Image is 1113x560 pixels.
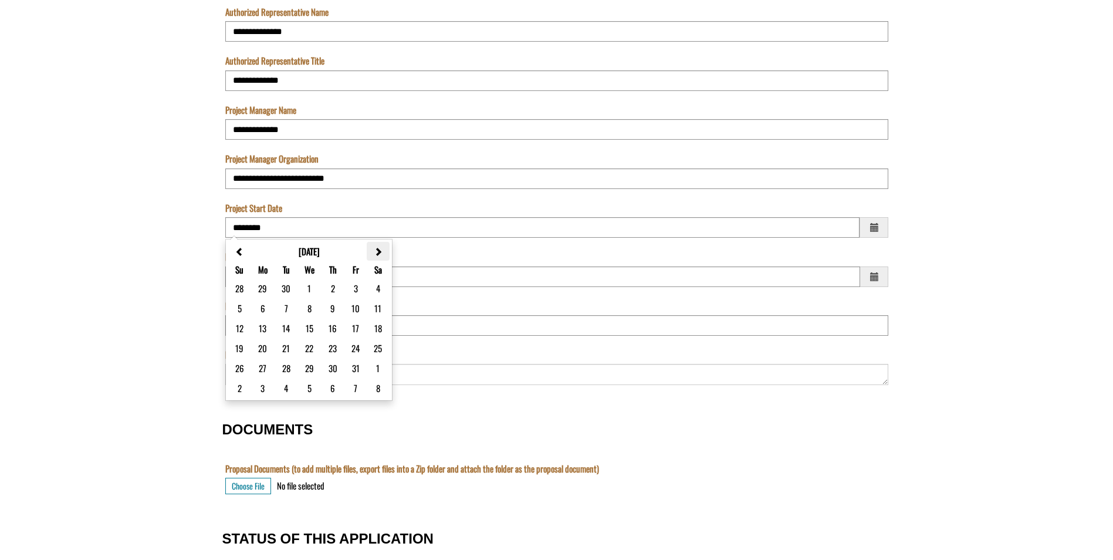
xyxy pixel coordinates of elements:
[321,261,344,278] th: Th
[222,531,891,546] h3: STATUS OF THIS APPLICATION
[305,321,314,335] button: column 4 row 3 Wednesday October 15, 2025
[225,153,319,165] label: Project Manager Organization
[306,381,313,395] button: column 4 row 6 Wednesday November 5, 2025
[375,361,381,375] button: column 7 row 5 Saturday November 1, 2025
[234,281,245,295] button: column 1 row 1 Sunday September 28, 2025
[327,321,338,335] button: column 5 row 3 Thursday October 16, 2025
[235,321,245,335] button: column 1 row 3 Sunday October 12, 2025
[860,217,888,238] span: Choose a date
[375,281,381,295] button: column 7 row 1 Saturday October 4, 2025
[258,321,268,335] button: column 2 row 3 Monday October 13, 2025
[225,104,296,116] label: Project Manager Name
[330,281,336,295] button: column 5 row 1 Thursday October 2, 2025
[283,301,289,315] button: column 3 row 2 Tuesday October 7, 2025
[304,341,314,355] button: column 4 row 4 Wednesday October 22, 2025
[350,301,361,315] button: column 6 row 2 Friday October 10, 2025
[251,261,275,278] th: Mo
[353,281,359,295] button: column 6 row 1 Friday October 3, 2025
[236,381,243,395] button: column 1 row 6 Sunday November 2, 2025
[235,245,244,257] button: Previous month
[259,301,266,315] button: column 2 row 2 Monday October 6, 2025
[257,341,268,355] button: column 2 row 4 Monday October 20, 2025
[306,281,312,295] button: column 4 row 1 Wednesday October 1, 2025
[351,361,361,375] button: column 6 row 5 Friday October 31, 2025
[234,361,245,375] button: column 1 row 5 Sunday October 26, 2025
[373,341,383,355] button: column 7 row 4 Saturday October 25, 2025
[277,480,324,492] div: No file selected
[283,381,289,395] button: column 3 row 6 Tuesday November 4, 2025
[304,361,315,375] button: column 4 row 5 Wednesday October 29, 2025
[225,463,599,475] label: Proposal Documents (to add multiple files, export files into a Zip folder and attach the folder a...
[222,422,891,437] h3: DOCUMENTS
[3,49,26,61] label: The name of the custom entity.
[259,381,266,395] button: column 2 row 6 Monday November 3, 2025
[281,361,292,375] button: column 3 row 5 Tuesday October 28, 2025
[295,245,323,258] button: [DATE]
[3,98,73,110] label: Submissions Due Date
[373,321,383,335] button: column 7 row 3 Saturday October 18, 2025
[222,410,891,507] fieldset: DOCUMENTS
[375,381,381,395] button: column 7 row 6 Saturday November 8, 2025
[280,281,292,295] button: column 3 row 1 Tuesday September 30, 2025
[350,341,361,355] button: column 6 row 4 Friday October 24, 2025
[234,341,245,355] button: column 1 row 4 Sunday October 19, 2025
[236,301,243,315] button: column 1 row 2 Sunday October 5, 2025
[281,341,291,355] button: column 3 row 4 Tuesday October 21, 2025
[275,261,298,278] th: Tu
[327,361,339,375] button: column 5 row 5 Thursday October 30, 2025
[225,6,329,18] label: Authorized Representative Name
[225,55,324,67] label: Authorized Representative Title
[3,65,566,85] input: Name
[327,341,338,355] button: column 5 row 4 Thursday October 23, 2025
[225,478,271,494] button: Choose File for Proposal Documents (to add multiple files, export files into a Zip folder and att...
[228,261,251,278] th: Su
[860,266,888,287] span: Choose a date
[373,301,383,315] button: column 7 row 2 Saturday October 11, 2025
[344,261,367,278] th: Fr
[3,15,566,36] input: Program is a required field.
[306,301,313,315] button: column 4 row 2 Wednesday October 8, 2025
[353,381,358,395] button: column 6 row 6 Friday November 7, 2025
[225,202,282,214] label: Project Start Date
[3,15,566,73] textarea: Acknowledgement
[351,321,360,335] button: column 6 row 3 Friday October 17, 2025
[257,281,268,295] button: column 2 row 1 Monday September 29, 2025
[329,301,336,315] button: column 5 row 2 Thursday October 9, 2025
[367,261,389,278] th: Sa
[281,321,291,335] button: column 3 row 3 Tuesday October 14, 2025
[225,364,888,384] textarea: Project Description
[329,381,336,395] button: column 5 row 6 Thursday November 6, 2025
[374,245,383,257] button: Next month
[297,261,321,278] th: We
[258,361,268,375] button: column 2 row 5 Monday October 27, 2025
